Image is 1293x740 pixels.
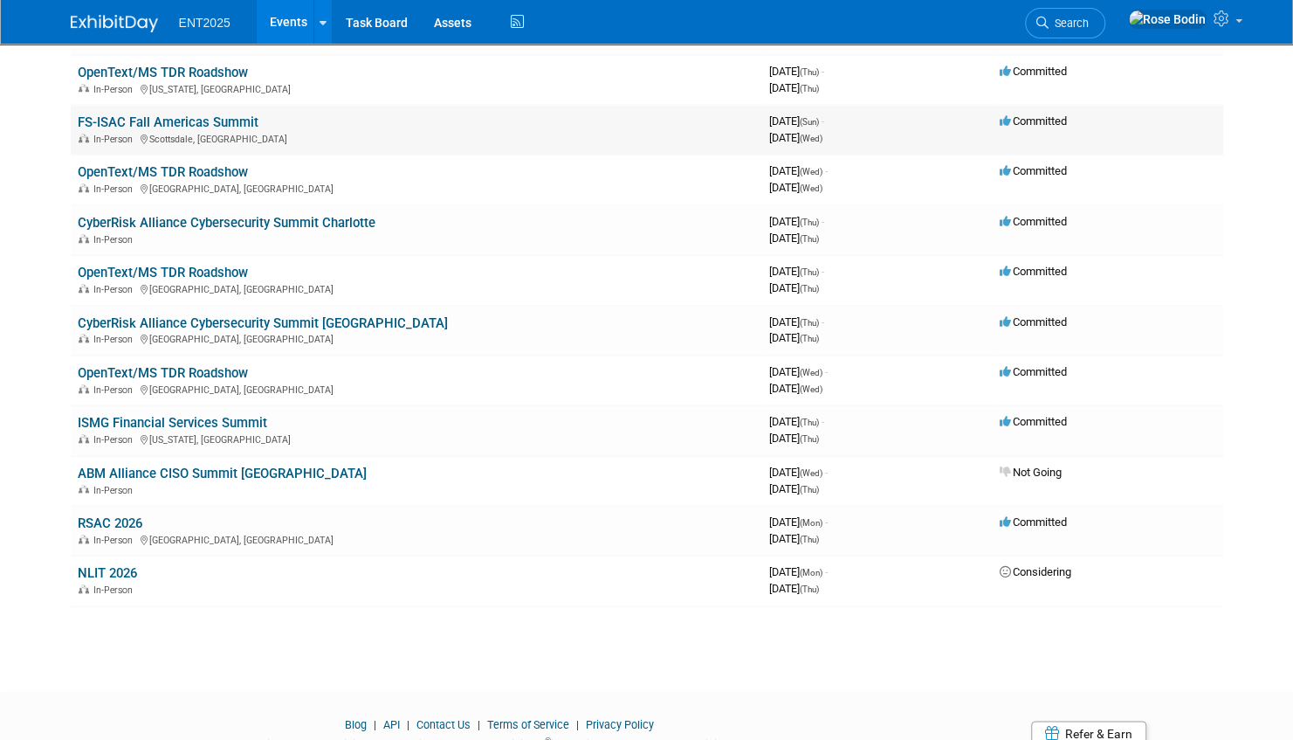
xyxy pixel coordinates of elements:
[78,565,137,581] a: NLIT 2026
[769,65,824,78] span: [DATE]
[769,131,822,144] span: [DATE]
[179,16,230,30] span: ENT2025
[822,114,824,128] span: -
[769,315,824,329] span: [DATE]
[800,485,819,494] span: (Thu)
[78,315,448,331] a: CyberRisk Alliance Cybersecurity Summit [GEOGRAPHIC_DATA]
[769,532,819,545] span: [DATE]
[79,434,89,443] img: In-Person Event
[825,365,828,378] span: -
[71,15,158,32] img: ExhibitDay
[79,384,89,393] img: In-Person Event
[572,718,583,731] span: |
[800,384,822,394] span: (Wed)
[822,215,824,228] span: -
[93,183,138,195] span: In-Person
[800,468,822,478] span: (Wed)
[1000,565,1071,578] span: Considering
[1000,466,1062,479] span: Not Going
[1000,365,1067,378] span: Committed
[93,584,138,596] span: In-Person
[79,234,89,243] img: In-Person Event
[93,134,138,145] span: In-Person
[769,565,828,578] span: [DATE]
[78,265,248,280] a: OpenText/MS TDR Roadshow
[1000,164,1067,177] span: Committed
[79,334,89,342] img: In-Person Event
[473,718,485,731] span: |
[825,565,828,578] span: -
[93,535,138,546] span: In-Person
[800,234,819,244] span: (Thu)
[93,434,138,446] span: In-Person
[769,466,828,479] span: [DATE]
[800,134,822,143] span: (Wed)
[1000,265,1067,278] span: Committed
[79,485,89,494] img: In-Person Event
[1000,215,1067,228] span: Committed
[93,334,138,345] span: In-Person
[769,215,824,228] span: [DATE]
[800,267,819,277] span: (Thu)
[78,65,248,80] a: OpenText/MS TDR Roadshow
[800,167,822,176] span: (Wed)
[93,234,138,246] span: In-Person
[769,382,822,395] span: [DATE]
[1000,315,1067,329] span: Committed
[78,415,267,431] a: ISMG Financial Services Summit
[78,432,755,446] div: [US_STATE], [GEOGRAPHIC_DATA]
[800,434,819,444] span: (Thu)
[78,215,375,231] a: CyberRisk Alliance Cybersecurity Summit Charlotte
[383,718,400,731] a: API
[769,281,819,294] span: [DATE]
[1000,114,1067,128] span: Committed
[800,418,819,427] span: (Thu)
[822,65,824,78] span: -
[800,218,819,227] span: (Thu)
[416,718,471,731] a: Contact Us
[800,117,819,127] span: (Sun)
[93,84,138,95] span: In-Person
[78,114,258,130] a: FS-ISAC Fall Americas Summit
[769,515,828,529] span: [DATE]
[93,284,138,295] span: In-Person
[78,81,755,95] div: [US_STATE], [GEOGRAPHIC_DATA]
[345,718,367,731] a: Blog
[800,568,822,577] span: (Mon)
[1000,415,1067,428] span: Committed
[79,84,89,93] img: In-Person Event
[78,181,755,195] div: [GEOGRAPHIC_DATA], [GEOGRAPHIC_DATA]
[769,582,819,595] span: [DATE]
[79,584,89,593] img: In-Person Event
[769,265,824,278] span: [DATE]
[800,183,822,193] span: (Wed)
[79,183,89,192] img: In-Person Event
[78,365,248,381] a: OpenText/MS TDR Roadshow
[78,466,367,481] a: ABM Alliance CISO Summit [GEOGRAPHIC_DATA]
[800,67,819,77] span: (Thu)
[825,515,828,529] span: -
[800,318,819,328] span: (Thu)
[1049,17,1089,30] span: Search
[402,718,414,731] span: |
[769,482,819,495] span: [DATE]
[822,315,824,329] span: -
[769,432,819,445] span: [DATE]
[78,515,142,531] a: RSAC 2026
[1000,515,1067,529] span: Committed
[79,134,89,142] img: In-Person Event
[78,131,755,145] div: Scottsdale, [GEOGRAPHIC_DATA]
[800,518,822,528] span: (Mon)
[800,334,819,343] span: (Thu)
[93,384,138,396] span: In-Person
[769,164,828,177] span: [DATE]
[769,331,819,344] span: [DATE]
[800,84,819,93] span: (Thu)
[769,114,824,128] span: [DATE]
[487,718,569,731] a: Terms of Service
[800,368,822,377] span: (Wed)
[1000,65,1067,78] span: Committed
[769,181,822,194] span: [DATE]
[586,718,654,731] a: Privacy Policy
[800,535,819,544] span: (Thu)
